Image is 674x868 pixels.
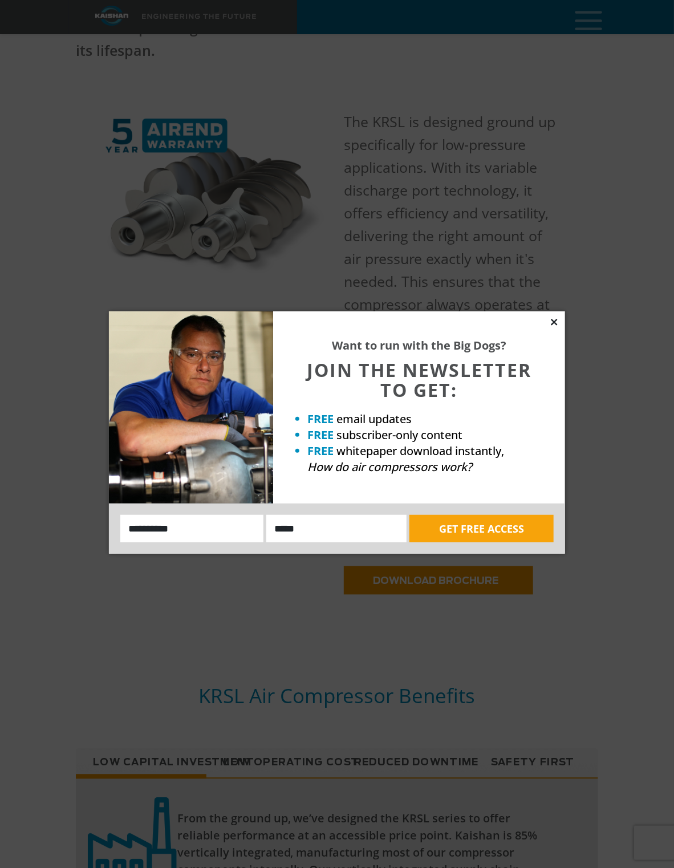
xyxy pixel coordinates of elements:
[336,427,462,443] span: subscriber-only content
[307,443,334,459] strong: FREE
[266,515,407,542] input: Email
[332,338,506,353] strong: Want to run with the Big Dogs?
[307,459,472,474] em: How do air compressors work?
[336,411,412,427] span: email updates
[120,515,263,542] input: Name:
[307,358,531,402] span: JOIN THE NEWSLETTER TO GET:
[409,515,554,542] button: GET FREE ACCESS
[549,317,559,327] button: Close
[336,443,504,459] span: whitepaper download instantly,
[307,427,334,443] strong: FREE
[307,411,334,427] strong: FREE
